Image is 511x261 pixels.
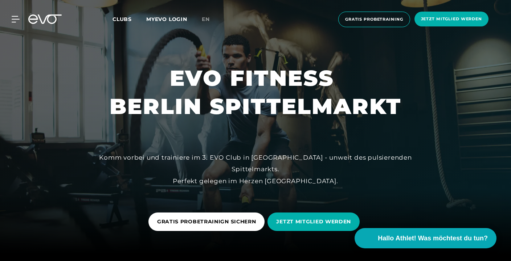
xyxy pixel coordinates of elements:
a: MYEVO LOGIN [146,16,187,22]
div: Komm vorbei und trainiere im 3. EVO Club in [GEOGRAPHIC_DATA] - unweit des pulsierenden Spittelma... [92,152,419,187]
a: GRATIS PROBETRAINIGN SICHERN [148,207,268,236]
span: JETZT MITGLIED WERDEN [276,218,351,226]
button: Hallo Athlet! Was möchtest du tun? [355,228,496,248]
h1: EVO FITNESS BERLIN SPITTELMARKT [110,64,401,121]
span: Clubs [113,16,132,22]
span: en [202,16,210,22]
span: Hallo Athlet! Was möchtest du tun? [378,233,488,243]
a: Jetzt Mitglied werden [412,12,491,27]
a: JETZT MITGLIED WERDEN [267,207,363,236]
span: GRATIS PROBETRAINIGN SICHERN [157,218,256,226]
a: en [202,15,218,24]
a: Clubs [113,16,146,22]
span: Jetzt Mitglied werden [421,16,482,22]
a: Gratis Probetraining [336,12,412,27]
span: Gratis Probetraining [345,16,403,22]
